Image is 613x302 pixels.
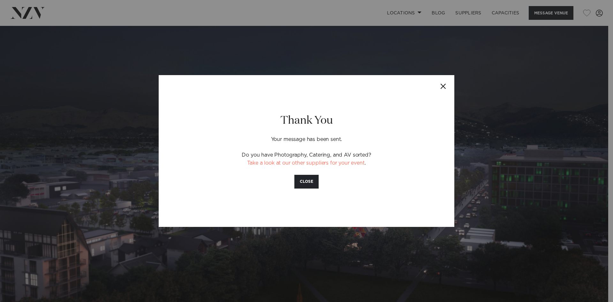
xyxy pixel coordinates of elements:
[432,75,454,97] button: Close
[247,160,364,166] a: Take a look at our other suppliers for your event
[195,113,418,128] h2: Thank You
[195,151,418,167] p: Do you have Photography, Catering, and AV sorted? .
[294,175,319,189] button: CLOSE
[195,128,418,143] p: Your message has been sent.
